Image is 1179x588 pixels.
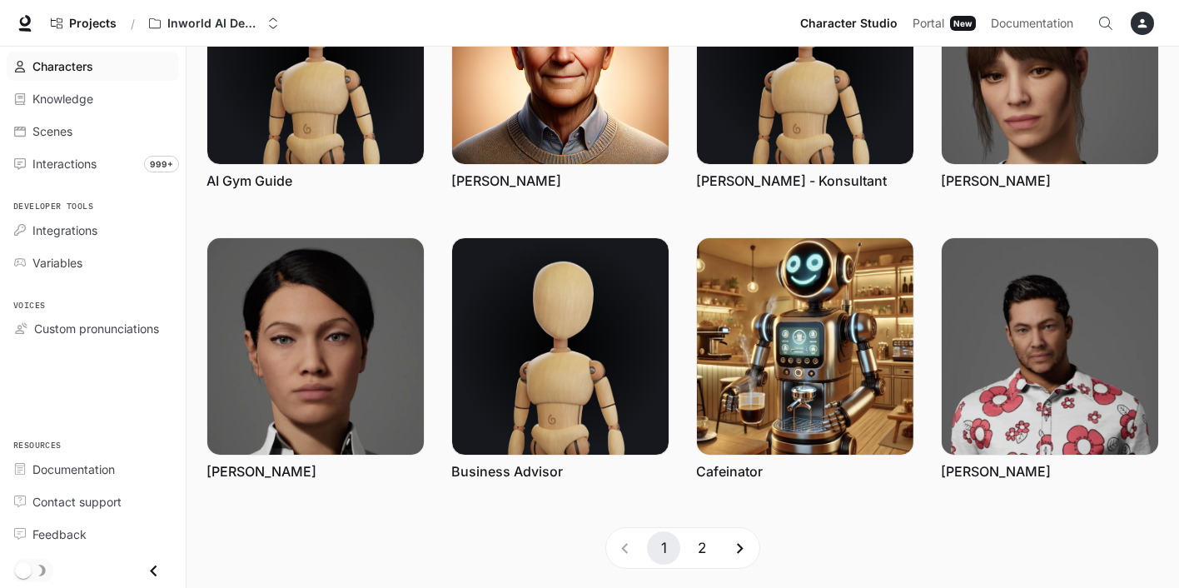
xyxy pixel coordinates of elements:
[647,531,680,565] button: page 1
[207,238,424,455] img: Anna Oshee
[452,238,669,455] img: Business Advisor
[69,17,117,31] span: Projects
[7,455,179,484] a: Documentation
[984,7,1086,40] a: Documentation
[7,117,179,146] a: Scenes
[32,461,115,478] span: Documentation
[605,527,760,569] nav: pagination navigation
[942,238,1158,455] img: Diego Herrera Suarez
[451,462,563,481] a: Business Advisor
[7,520,179,549] a: Feedback
[32,526,87,543] span: Feedback
[906,7,982,40] a: PortalNew
[206,172,292,190] a: AI Gym Guide
[15,561,32,579] span: Dark mode toggle
[7,149,179,178] a: Interactions
[32,90,93,107] span: Knowledge
[697,238,913,455] img: Cafeinator
[32,222,97,239] span: Integrations
[941,172,1051,190] a: [PERSON_NAME]
[32,493,122,511] span: Contact support
[32,254,82,272] span: Variables
[43,7,124,40] a: Go to projects
[913,13,944,34] span: Portal
[7,216,179,245] a: Integrations
[950,16,976,31] div: New
[724,531,757,565] button: Go to next page
[7,248,179,277] a: Variables
[685,531,719,565] button: Go to page 2
[7,487,179,516] a: Contact support
[144,156,179,172] span: 999+
[7,314,179,343] a: Custom pronunciations
[135,554,172,588] button: Close drawer
[696,462,763,481] a: Cafeinator
[124,15,142,32] div: /
[800,13,898,34] span: Character Studio
[167,17,261,31] p: Inworld AI Demos kamil
[451,172,561,190] a: [PERSON_NAME]
[7,84,179,113] a: Knowledge
[32,122,72,140] span: Scenes
[696,172,887,190] a: [PERSON_NAME] - Konsultant
[206,462,316,481] a: [PERSON_NAME]
[142,7,286,40] button: Open workspace menu
[1089,7,1122,40] button: Open Command Menu
[991,13,1073,34] span: Documentation
[34,320,159,337] span: Custom pronunciations
[32,57,93,75] span: Characters
[32,155,97,172] span: Interactions
[793,7,904,40] a: Character Studio
[7,52,179,81] a: Characters
[941,462,1051,481] a: [PERSON_NAME]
